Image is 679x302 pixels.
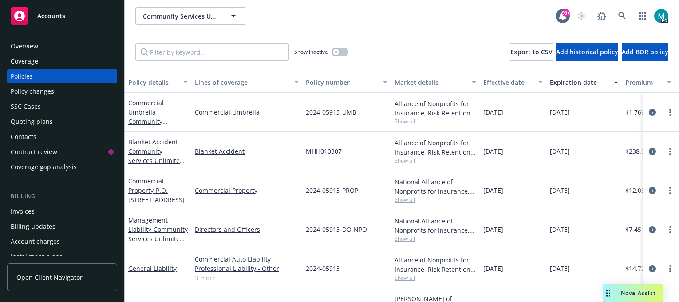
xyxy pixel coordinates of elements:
a: 3 more [195,273,299,282]
a: Blanket Accident [195,147,299,156]
button: Export to CSV [510,43,553,61]
a: Quoting plans [7,115,117,129]
span: - Community Services Unlimited, Inc. [128,108,186,144]
button: Add BOR policy [622,43,668,61]
a: Overview [7,39,117,53]
a: Commercial Umbrella [195,107,299,117]
a: circleInformation [647,107,658,118]
a: Commercial Auto Liability [195,254,299,264]
a: circleInformation [647,185,658,196]
span: $12,032.00 [625,186,657,195]
span: MHH010307 [306,147,342,156]
span: Accounts [37,12,65,20]
span: Add historical policy [556,48,618,56]
div: Alliance of Nonprofits for Insurance, Risk Retention Group, Inc., Nonprofits Insurance Alliance o... [395,255,476,274]
img: photo [654,9,668,23]
div: Installment plans [11,250,63,264]
div: Contract review [11,145,57,159]
div: Invoices [11,204,35,219]
span: [DATE] [483,225,503,234]
span: 2024-05913-DO-NPO [306,225,367,234]
div: Policy changes [11,84,54,99]
a: circleInformation [647,224,658,235]
div: Coverage [11,54,38,68]
a: more [665,146,675,157]
span: [DATE] [483,107,503,117]
span: Add BOR policy [622,48,668,56]
a: Professional Liability - Other [195,264,299,273]
a: Commercial Umbrella [128,99,186,144]
button: Community Services Unlimited [135,7,246,25]
a: SSC Cases [7,99,117,114]
a: Blanket Accident [128,138,186,174]
a: Management Liability [128,216,188,252]
input: Filter by keyword... [135,43,289,61]
a: more [665,107,675,118]
span: [DATE] [550,107,570,117]
span: 2024-05913 [306,264,340,273]
span: Show all [395,196,476,203]
div: Effective date [483,78,533,87]
span: - Community Services Unlimited, Inc. [128,225,188,252]
a: Policies [7,69,117,83]
button: Lines of coverage [191,72,302,93]
button: Nova Assist [603,284,663,302]
a: Switch app [634,7,651,25]
div: Drag to move [603,284,614,302]
a: Directors and Officers [195,225,299,234]
span: Show all [395,157,476,164]
span: 2024-05913-PROP [306,186,358,195]
div: Account charges [11,234,60,249]
div: Market details [395,78,466,87]
a: Installment plans [7,250,117,264]
a: Contract review [7,145,117,159]
span: [DATE] [483,186,503,195]
div: 99+ [562,9,570,17]
span: [DATE] [550,264,570,273]
span: [DATE] [483,147,503,156]
span: $7,451.00 [625,225,654,234]
a: General Liability [128,264,177,273]
div: National Alliance of Nonprofits for Insurance, Inc., Nonprofits Insurance Alliance of [US_STATE],... [395,216,476,235]
a: Policy changes [7,84,117,99]
div: SSC Cases [11,99,41,114]
div: National Alliance of Nonprofits for Insurance, Inc., Nonprofits Insurance Alliance of [US_STATE],... [395,177,476,196]
span: Show all [395,274,476,282]
a: more [665,185,675,196]
div: Premium [625,78,662,87]
span: Nova Assist [621,289,656,297]
div: Alliance of Nonprofits for Insurance, Risk Retention Group, Inc., Nonprofits Insurance Alliance o... [395,99,476,118]
div: Billing updates [11,219,55,234]
span: - P.O. [STREET_ADDRESS] [128,186,185,204]
div: Alliance of Nonprofits for Insurance, Risk Retention Group, Inc., Nonprofits Insurance Alliance o... [395,138,476,157]
a: more [665,263,675,274]
button: Market details [391,72,480,93]
div: Overview [11,39,38,53]
a: Report a Bug [593,7,611,25]
a: circleInformation [647,146,658,157]
div: Coverage gap analysis [11,160,77,174]
a: Commercial Property [128,177,185,204]
span: [DATE] [550,186,570,195]
div: Policy details [128,78,178,87]
button: Add historical policy [556,43,618,61]
a: Invoices [7,204,117,219]
button: Premium [622,72,675,93]
a: Coverage gap analysis [7,160,117,174]
span: $1,769.00 [625,107,654,117]
span: [DATE] [550,225,570,234]
a: more [665,224,675,235]
span: Community Services Unlimited [143,12,220,21]
a: Search [613,7,631,25]
a: circleInformation [647,263,658,274]
button: Policy details [125,72,191,93]
span: Open Client Navigator [16,273,83,282]
span: $238.00 [625,147,648,156]
div: Policies [11,69,33,83]
span: [DATE] [550,147,570,156]
div: Contacts [11,130,36,144]
span: Show all [395,118,476,125]
span: Show all [395,235,476,242]
button: Policy number [302,72,391,93]
a: Contacts [7,130,117,144]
